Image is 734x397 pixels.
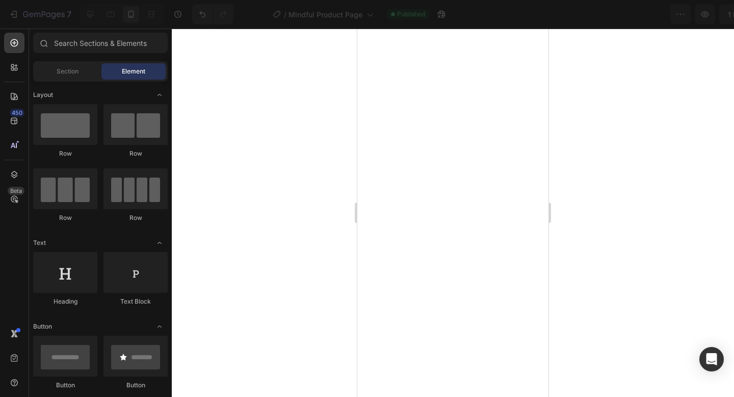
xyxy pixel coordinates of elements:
[33,33,168,53] input: Search Sections & Elements
[637,10,654,19] span: Save
[151,235,168,251] span: Toggle open
[33,297,97,306] div: Heading
[33,213,97,222] div: Row
[284,9,286,20] span: /
[151,87,168,103] span: Toggle open
[675,9,700,20] div: Publish
[535,9,601,20] span: 1 product assigned
[192,4,233,24] div: Undo/Redo
[57,67,78,76] span: Section
[103,213,168,222] div: Row
[699,347,724,371] div: Open Intercom Messenger
[527,4,624,24] button: 1 product assigned
[103,297,168,306] div: Text Block
[4,4,76,24] button: 7
[33,322,52,331] span: Button
[33,381,97,390] div: Button
[151,318,168,335] span: Toggle open
[628,4,662,24] button: Save
[10,109,24,117] div: 450
[103,149,168,158] div: Row
[103,381,168,390] div: Button
[33,149,97,158] div: Row
[357,29,548,397] iframe: Design area
[666,4,709,24] button: Publish
[8,187,24,195] div: Beta
[289,9,362,20] span: Mindful Product Page
[33,90,53,100] span: Layout
[122,67,145,76] span: Element
[397,10,425,19] span: Published
[67,8,71,20] p: 7
[33,238,46,247] span: Text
